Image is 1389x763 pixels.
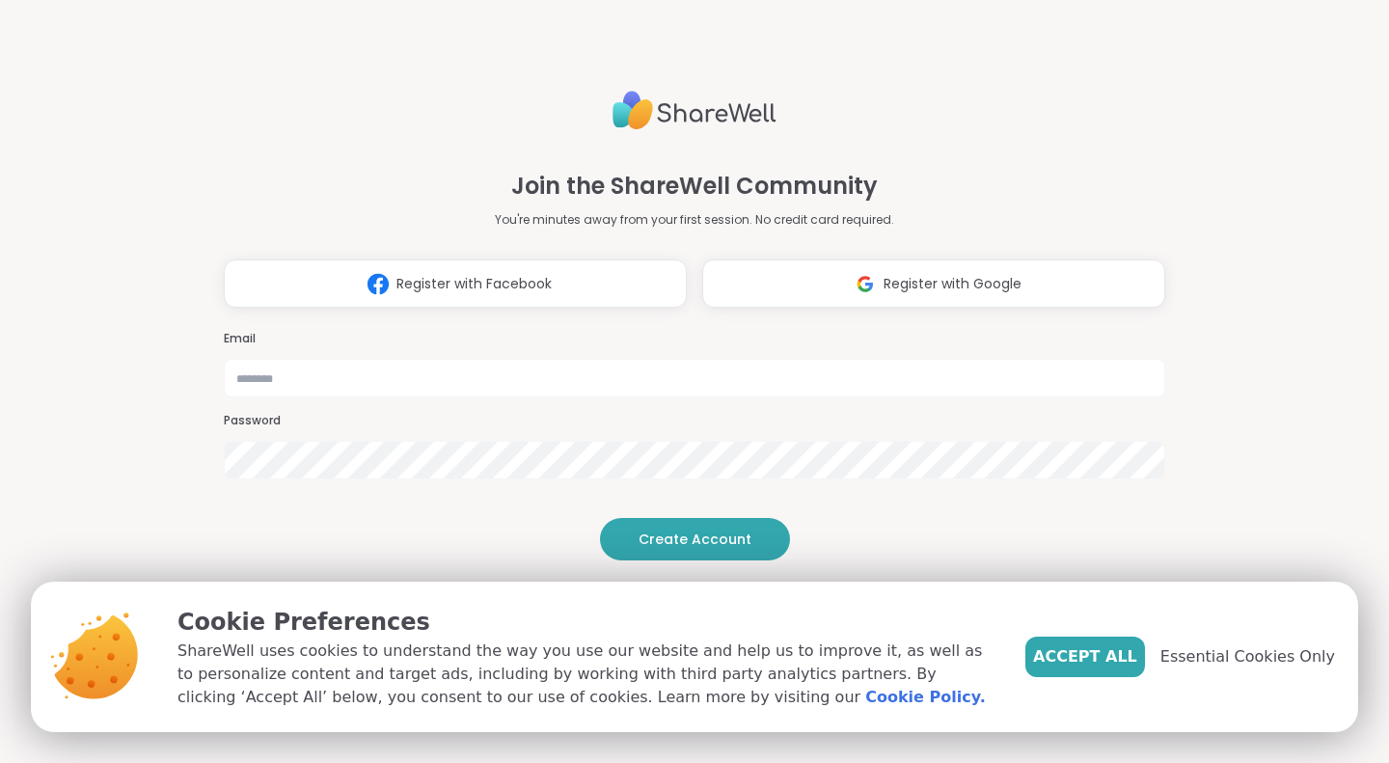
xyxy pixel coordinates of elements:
span: Register with Google [884,274,1021,294]
button: Create Account [600,518,790,560]
span: or [665,576,724,595]
span: Create Account [639,530,751,549]
p: Cookie Preferences [177,605,994,640]
p: ShareWell uses cookies to understand the way you use our website and help us to improve it, as we... [177,640,994,709]
h1: Join the ShareWell Community [511,169,878,204]
button: Accept All [1025,637,1145,677]
a: Cookie Policy. [865,686,985,709]
img: ShareWell Logo [613,83,776,138]
p: You're minutes away from your first session. No credit card required. [495,211,894,229]
span: Register with Facebook [396,274,552,294]
button: Register with Facebook [224,259,687,308]
h3: Email [224,331,1165,347]
span: Accept All [1033,645,1137,668]
span: Essential Cookies Only [1160,645,1335,668]
img: ShareWell Logomark [360,266,396,302]
img: ShareWell Logomark [847,266,884,302]
h3: Password [224,413,1165,429]
button: Register with Google [702,259,1165,308]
